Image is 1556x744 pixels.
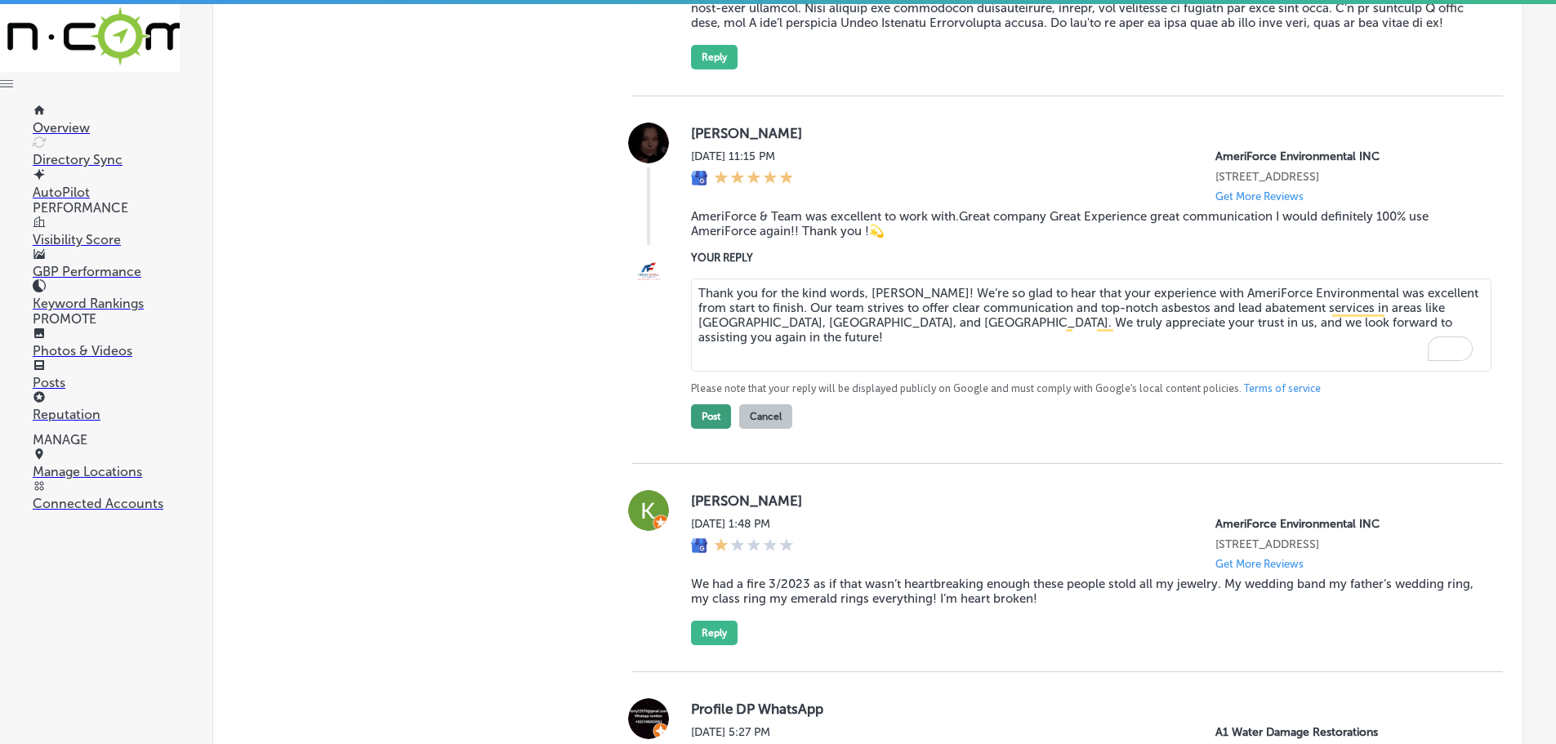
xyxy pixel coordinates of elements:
p: 11455 W Interstate 70 Frontage Rd N [1215,170,1477,184]
p: Overview [33,120,180,136]
p: PERFORMANCE [33,200,180,216]
a: Reputation [33,391,180,422]
p: PROMOTE [33,311,180,327]
p: A1 Water Damage Restorations [1215,725,1477,739]
p: Directory Sync [33,152,180,167]
p: Get More Reviews [1215,190,1304,203]
label: [DATE] 5:27 PM [691,725,794,739]
img: Image [628,249,669,290]
p: Visibility Score [33,232,180,247]
p: Posts [33,375,180,390]
p: 11455 W Interstate 70 Frontage Rd N [1215,537,1477,551]
p: Please note that your reply will be displayed publicly on Google and must comply with Google's lo... [691,381,1477,396]
p: MANAGE [33,432,180,448]
blockquote: We had a fire 3/2023 as if that wasn’t heartbreaking enough these people stold all my jewelry. My... [691,577,1477,606]
blockquote: AmeriForce & Team was excellent to work with.Great company Great Experience great communication I... [691,209,1477,238]
p: Get More Reviews [1215,558,1304,570]
a: Photos & Videos [33,327,180,359]
p: AmeriForce Environmental INC [1215,149,1477,163]
p: Reputation [33,407,180,422]
label: [PERSON_NAME] [691,492,1477,509]
button: Cancel [739,404,792,429]
a: Posts [33,359,180,390]
label: [DATE] 1:48 PM [691,517,794,531]
div: 5 Stars [714,170,794,188]
label: [DATE] 11:15 PM [691,149,794,163]
a: Directory Sync [33,136,180,167]
p: AutoPilot [33,185,180,200]
a: Overview [33,105,180,136]
p: Keyword Rankings [33,296,180,311]
div: 1 Star [714,537,794,555]
a: Connected Accounts [33,480,180,511]
p: GBP Performance [33,264,180,279]
label: Profile DP WhatsApp [691,701,1477,717]
a: Terms of service [1244,381,1321,396]
a: AutoPilot [33,169,180,200]
label: [PERSON_NAME] [691,125,1477,141]
p: Connected Accounts [33,496,180,511]
label: YOUR REPLY [691,252,1477,264]
button: Reply [691,621,738,645]
p: Manage Locations [33,464,180,479]
button: Reply [691,45,738,69]
textarea: To enrich screen reader interactions, please activate Accessibility in Grammarly extension settings [691,278,1491,372]
p: Photos & Videos [33,343,180,359]
a: GBP Performance [33,248,180,279]
a: Visibility Score [33,216,180,247]
a: Manage Locations [33,448,180,479]
p: AmeriForce Environmental INC [1215,517,1477,531]
a: Keyword Rankings [33,280,180,311]
button: Post [691,404,731,429]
